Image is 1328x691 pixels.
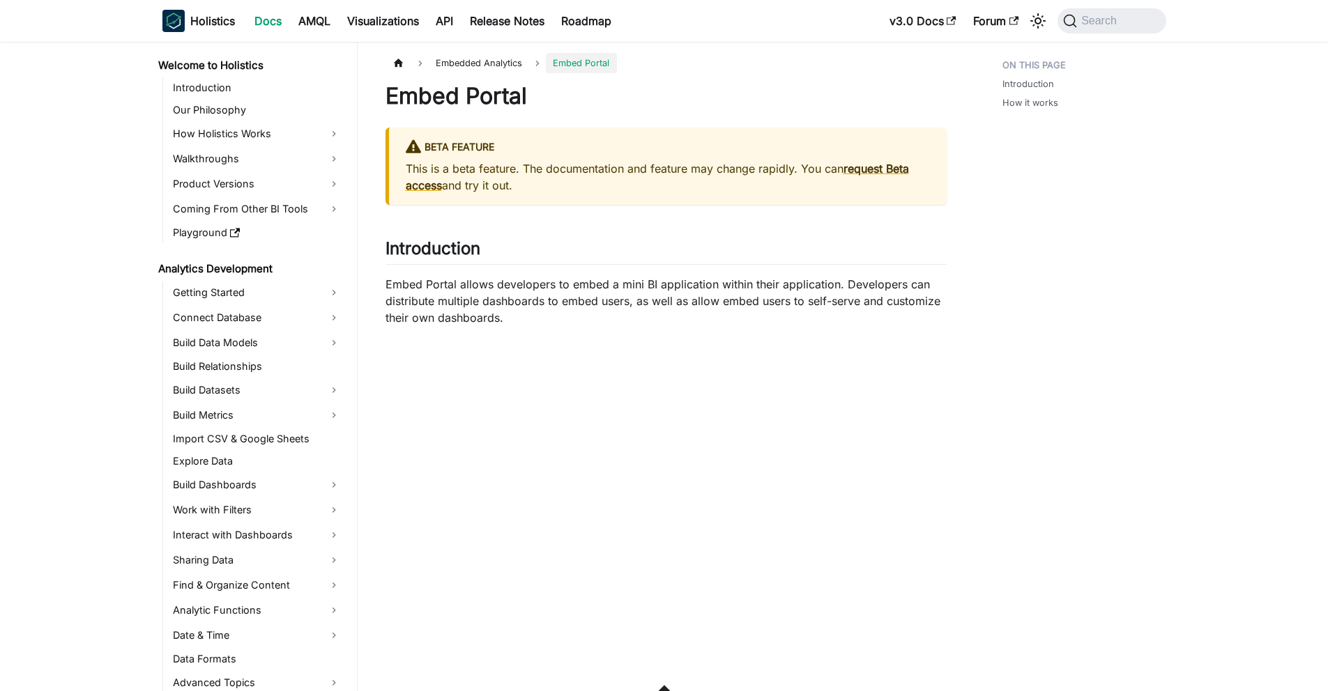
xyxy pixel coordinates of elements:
p: This is a beta feature. The documentation and feature may change rapidly. You can and try it out. [406,160,930,194]
a: Date & Time [169,624,345,646]
a: Playground [169,223,345,242]
a: AMQL [290,10,339,32]
a: Coming From Other BI Tools [169,198,345,220]
a: Getting Started [169,281,345,304]
a: Introduction [169,78,345,98]
h1: Embed Portal [386,82,947,110]
a: Build Data Models [169,332,345,354]
div: BETA FEATURE [406,139,930,157]
a: Welcome to Holistics [154,56,345,75]
a: API [427,10,461,32]
a: Sharing Data [169,549,345,571]
a: Work with Filters [169,499,345,521]
img: Holistics [162,10,185,32]
a: Docs [246,10,290,32]
a: Analytics Development [154,259,345,279]
a: HolisticsHolisticsHolistics [162,10,235,32]
a: Build Datasets [169,379,345,401]
a: Roadmap [553,10,620,32]
a: Walkthroughs [169,148,345,170]
nav: Docs sidebar [148,42,358,691]
a: How it works [1002,96,1058,109]
a: request Beta access [406,162,909,192]
span: Embedded Analytics [429,53,529,73]
a: v3.0 Docs [881,10,965,32]
a: Data Formats [169,649,345,669]
button: Switch between dark and light mode (currently system mode) [1027,10,1049,32]
span: Search [1077,15,1125,27]
a: Interact with Dashboards [169,524,345,546]
a: Introduction [1002,77,1054,91]
a: Home page [386,53,412,73]
a: Find & Organize Content [169,574,345,596]
a: Visualizations [339,10,427,32]
a: Connect Database [169,306,345,329]
h2: Introduction [386,238,947,265]
a: Explore Data [169,451,345,471]
button: Search (Command+K) [1058,8,1166,33]
nav: Breadcrumbs [386,53,947,73]
a: Our Philosophy [169,100,345,120]
span: Embed Portal [546,53,616,73]
a: Build Metrics [169,404,345,426]
a: Forum [965,10,1027,32]
a: Analytic Functions [169,599,345,621]
iframe: YouTube video player [386,340,947,676]
a: Import CSV & Google Sheets [169,429,345,449]
b: Holistics [190,13,235,29]
a: Release Notes [461,10,553,32]
a: How Holistics Works [169,123,345,145]
a: Product Versions [169,173,345,195]
a: Build Dashboards [169,474,345,496]
a: Build Relationships [169,357,345,376]
p: Embed Portal allows developers to embed a mini BI application within their application. Developer... [386,276,947,326]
